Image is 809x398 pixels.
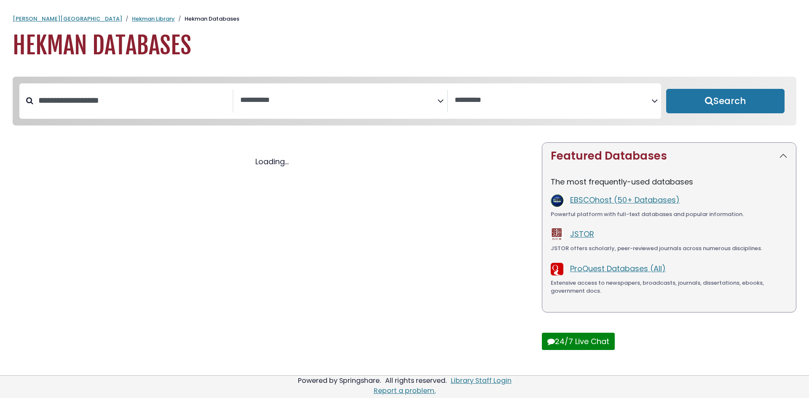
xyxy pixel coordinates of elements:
a: Library Staff Login [451,376,512,385]
h1: Hekman Databases [13,32,796,60]
div: JSTOR offers scholarly, peer-reviewed journals across numerous disciplines. [551,244,788,253]
a: ProQuest Databases (All) [570,263,666,274]
div: All rights reserved. [384,376,448,385]
button: Featured Databases [542,143,796,169]
a: Report a problem. [374,386,436,395]
a: Hekman Library [132,15,175,23]
a: EBSCOhost (50+ Databases) [570,195,680,205]
div: Powered by Springshare. [297,376,382,385]
div: Loading... [13,156,532,167]
div: Extensive access to newspapers, broadcasts, journals, dissertations, ebooks, government docs. [551,279,788,295]
textarea: Search [455,96,651,105]
button: Submit for Search Results [666,89,785,113]
textarea: Search [240,96,437,105]
a: JSTOR [570,229,594,239]
input: Search database by title or keyword [33,93,233,107]
button: 24/7 Live Chat [542,333,615,350]
nav: Search filters [13,77,796,126]
a: [PERSON_NAME][GEOGRAPHIC_DATA] [13,15,122,23]
nav: breadcrumb [13,15,796,23]
p: The most frequently-used databases [551,176,788,187]
div: Powerful platform with full-text databases and popular information. [551,210,788,219]
li: Hekman Databases [175,15,239,23]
